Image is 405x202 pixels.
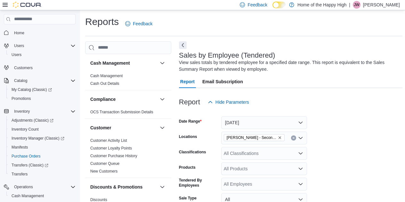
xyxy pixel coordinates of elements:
[9,86,54,93] a: My Catalog (Classic)
[13,2,42,8] img: Cova
[12,154,41,159] span: Purchase Orders
[90,60,157,66] button: Cash Management
[12,42,76,50] span: Users
[90,73,123,78] span: Cash Management
[12,136,64,141] span: Inventory Manager (Classic)
[12,183,36,191] button: Operations
[9,134,76,142] span: Inventory Manager (Classic)
[90,169,117,174] a: New Customers
[90,146,132,150] a: Customer Loyalty Points
[90,60,130,66] h3: Cash Management
[90,74,123,78] a: Cash Management
[1,63,78,72] button: Customers
[179,178,219,188] label: Tendered By Employees
[9,161,76,169] span: Transfers (Classic)
[123,17,155,30] a: Feedback
[12,29,27,37] a: Home
[12,96,31,101] span: Promotions
[6,125,78,134] button: Inventory Count
[12,87,52,92] span: My Catalog (Classic)
[179,119,202,124] label: Date Range
[297,1,346,9] p: Home of the Happy High
[90,184,142,190] h3: Discounts & Promotions
[9,192,46,200] a: Cash Management
[9,51,76,59] span: Users
[227,134,277,141] span: [PERSON_NAME] - Second Ave - Prairie Records
[9,86,76,93] span: My Catalog (Classic)
[12,193,44,198] span: Cash Management
[9,192,76,200] span: Cash Management
[1,41,78,50] button: Users
[1,28,78,37] button: Home
[85,72,171,90] div: Cash Management
[9,51,24,59] a: Users
[291,135,296,141] button: Clear input
[12,172,28,177] span: Transfers
[90,138,127,143] a: Customer Activity List
[9,95,34,102] a: Promotions
[158,59,166,67] button: Cash Management
[9,143,76,151] span: Manifests
[272,2,286,8] input: Dark Mode
[90,110,153,114] a: OCS Transaction Submission Details
[179,59,399,73] div: View sales totals by tendered employee for a specified date range. This report is equivalent to t...
[353,1,360,9] div: Jacob Williams
[1,76,78,85] button: Catalog
[298,166,303,171] button: Open list of options
[85,137,171,178] div: Customer
[6,161,78,170] a: Transfers (Classic)
[14,65,33,70] span: Customers
[90,81,119,86] a: Cash Out Details
[205,96,252,109] button: Hide Parameters
[12,64,35,72] a: Customers
[179,149,206,155] label: Classifications
[1,107,78,116] button: Inventory
[9,125,76,133] span: Inventory Count
[6,170,78,179] button: Transfers
[9,134,67,142] a: Inventory Manager (Classic)
[363,1,400,9] p: [PERSON_NAME]
[12,29,76,37] span: Home
[349,1,350,9] p: |
[12,127,39,132] span: Inventory Count
[6,116,78,125] a: Adjustments (Classic)
[14,184,33,190] span: Operations
[85,15,119,28] h1: Reports
[180,75,195,88] span: Report
[9,152,76,160] span: Purchase Orders
[90,125,157,131] button: Customer
[90,146,132,151] span: Customer Loyalty Points
[6,191,78,200] button: Cash Management
[221,116,307,129] button: [DATE]
[12,52,21,57] span: Users
[12,183,76,191] span: Operations
[247,2,267,8] span: Feedback
[179,98,200,106] h3: Report
[158,95,166,103] button: Compliance
[12,77,30,85] button: Catalog
[90,153,137,158] span: Customer Purchase History
[133,20,152,27] span: Feedback
[90,161,119,166] a: Customer Queue
[85,108,171,118] div: Compliance
[6,94,78,103] button: Promotions
[6,85,78,94] a: My Catalog (Classic)
[12,42,27,50] button: Users
[12,163,48,168] span: Transfers (Classic)
[6,50,78,59] button: Users
[6,143,78,152] button: Manifests
[6,152,78,161] button: Purchase Orders
[14,43,24,48] span: Users
[9,95,76,102] span: Promotions
[14,109,30,114] span: Inventory
[9,152,43,160] a: Purchase Orders
[202,75,243,88] span: Email Subscription
[90,96,116,102] h3: Compliance
[179,196,197,201] label: Sale Type
[90,169,117,174] span: New Customers
[90,125,111,131] h3: Customer
[298,182,303,187] button: Open list of options
[12,108,32,115] button: Inventory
